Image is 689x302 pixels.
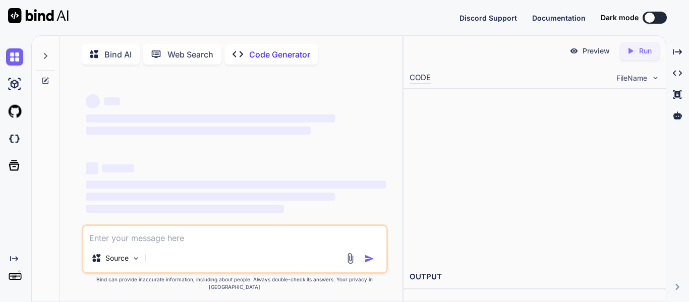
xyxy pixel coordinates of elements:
span: ‌ [102,164,134,172]
span: ‌ [86,127,311,135]
p: Run [639,46,652,56]
button: Discord Support [460,13,517,23]
span: ‌ [86,180,386,189]
div: CODE [410,72,431,84]
img: Bind AI [8,8,69,23]
img: attachment [344,253,356,264]
p: Preview [583,46,610,56]
p: Web Search [167,48,213,61]
span: ‌ [86,193,335,201]
img: icon [364,254,374,264]
span: Documentation [532,14,586,22]
img: chevron down [651,74,660,82]
h2: OUTPUT [404,265,666,289]
span: ‌ [86,94,100,108]
img: preview [569,46,579,55]
p: Bind can provide inaccurate information, including about people. Always double-check its answers.... [82,276,388,291]
p: Source [105,253,129,263]
span: ‌ [104,97,120,105]
span: ‌ [86,114,335,123]
p: Code Generator [249,48,310,61]
img: chat [6,48,23,66]
span: ‌ [86,162,98,174]
span: Dark mode [601,13,639,23]
img: darkCloudIdeIcon [6,130,23,147]
span: FileName [616,73,647,83]
img: Pick Models [132,254,140,263]
p: Bind AI [104,48,132,61]
span: ‌ [86,205,284,213]
button: Documentation [532,13,586,23]
img: ai-studio [6,76,23,93]
span: Discord Support [460,14,517,22]
img: githubLight [6,103,23,120]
